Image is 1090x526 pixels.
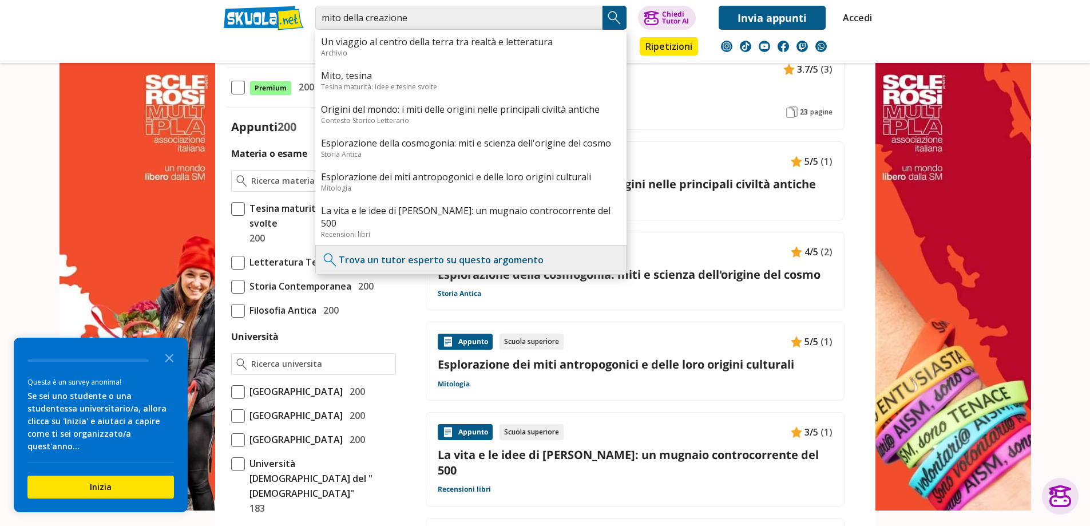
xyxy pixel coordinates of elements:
[321,82,621,92] div: Tesina maturità: idee e tesine svolte
[245,231,265,246] span: 200
[438,334,493,350] div: Appunto
[500,424,564,440] div: Scuola superiore
[245,501,265,516] span: 183
[321,149,621,159] div: Storia Antica
[278,119,296,135] span: 200
[245,456,396,501] span: Università [DEMOGRAPHIC_DATA] del "[DEMOGRAPHIC_DATA]"
[27,377,174,387] div: Questa è un survey anonima!
[438,447,833,478] a: La vita e le idee di [PERSON_NAME]: un mugnaio controcorrente del 500
[791,336,802,347] img: Appunti contenuto
[821,244,833,259] span: (2)
[27,476,174,499] button: Inizia
[245,303,316,318] span: Filosofia Antica
[345,432,365,447] span: 200
[321,69,621,82] a: Mito, tesina
[796,41,808,52] img: twitch
[321,48,621,58] div: Archivio
[231,147,307,160] label: Materia o esame
[231,330,279,343] label: Università
[438,357,833,372] a: Esplorazione dei miti antropogonici e delle loro origini culturali
[245,255,343,270] span: Letteratura Tedesca
[251,175,390,187] input: Ricerca materia o esame
[321,103,621,116] a: Origini del mondo: i miti delle origini nelle principali civiltà antiche
[236,358,247,370] img: Ricerca universita
[606,9,623,26] img: Cerca appunti, riassunti o versioni
[339,254,544,266] a: Trova un tutor esperto su questo argomento
[315,6,603,30] input: Cerca appunti, riassunti o versioni
[843,6,867,30] a: Accedi
[27,390,174,453] div: Se sei uno studente o una studentessa universitario/a, allora clicca su 'Inizia' e aiutaci a capi...
[236,175,247,187] img: Ricerca materia o esame
[438,424,493,440] div: Appunto
[783,64,795,75] img: Appunti contenuto
[438,84,833,100] a: Mito, tesina
[319,303,339,318] span: 200
[640,37,698,56] a: Ripetizioni
[791,156,802,167] img: Appunti contenuto
[721,41,732,52] img: instagram
[791,246,802,258] img: Appunti contenuto
[740,41,751,52] img: tiktok
[438,485,491,494] a: Recensioni libri
[321,183,621,193] div: Mitologia
[810,108,833,117] span: pagine
[500,334,564,350] div: Scuola superiore
[603,6,627,30] button: Search Button
[778,41,789,52] img: facebook
[245,384,343,399] span: [GEOGRAPHIC_DATA]
[438,176,833,192] a: Origini del mondo: i miti delle origini nelle principali civiltà antiche
[294,80,314,94] span: 200
[638,6,696,30] button: ChiediTutor AI
[804,244,818,259] span: 4/5
[815,41,827,52] img: WhatsApp
[786,106,798,118] img: Pagine
[14,338,188,512] div: Survey
[442,426,454,438] img: Appunti contenuto
[321,230,621,239] div: Recensioni libri
[719,6,826,30] a: Invia appunti
[821,425,833,440] span: (1)
[321,137,621,149] a: Esplorazione della cosmogonia: miti e scienza dell'origine del cosmo
[249,81,292,96] span: Premium
[245,408,343,423] span: [GEOGRAPHIC_DATA]
[321,35,621,48] a: Un viaggio al centro della terra tra realtà e letteratura
[804,154,818,169] span: 5/5
[821,334,833,349] span: (1)
[345,384,365,399] span: 200
[797,62,818,77] span: 3.7/5
[312,37,364,58] a: Appunti
[245,432,343,447] span: [GEOGRAPHIC_DATA]
[442,336,454,347] img: Appunti contenuto
[231,119,296,135] label: Appunti
[438,379,470,389] a: Mitologia
[158,346,181,369] button: Close the survey
[354,279,374,294] span: 200
[321,204,621,230] a: La vita e le idee di [PERSON_NAME]: un mugnaio controcorrente del 500
[662,11,689,25] div: Chiedi Tutor AI
[321,171,621,183] a: Esplorazione dei miti antropogonici e delle loro origini culturali
[804,425,818,440] span: 3/5
[321,116,621,125] div: Contesto Storico Letterario
[438,289,481,298] a: Storia Antica
[804,334,818,349] span: 5/5
[251,358,390,370] input: Ricerca universita
[821,154,833,169] span: (1)
[800,108,808,117] span: 23
[759,41,770,52] img: youtube
[438,267,833,282] a: Esplorazione della cosmogonia: miti e scienza dell'origine del cosmo
[245,201,396,231] span: Tesina maturità: idee e tesine svolte
[322,251,339,268] img: Trova un tutor esperto
[821,62,833,77] span: (3)
[345,408,365,423] span: 200
[245,279,351,294] span: Storia Contemporanea
[791,426,802,438] img: Appunti contenuto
